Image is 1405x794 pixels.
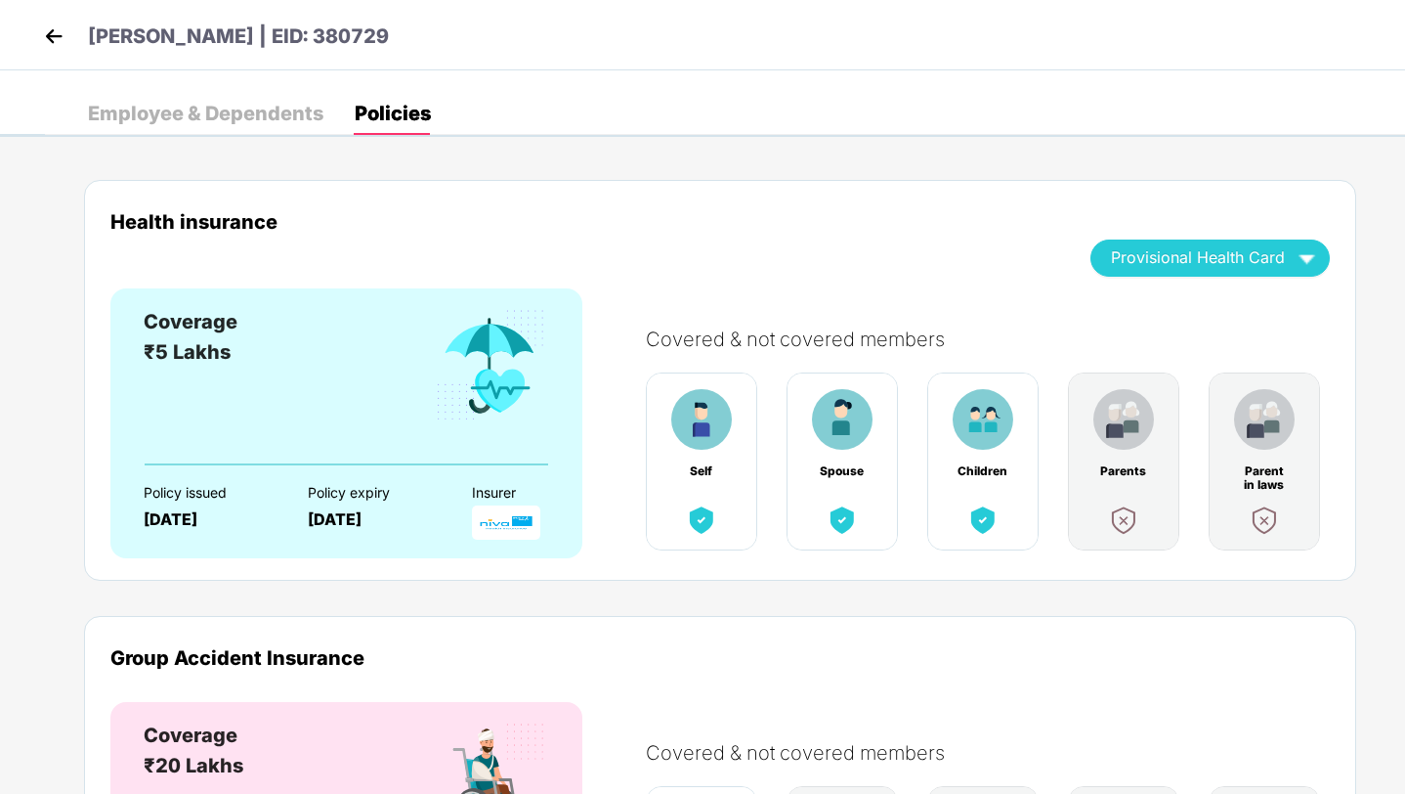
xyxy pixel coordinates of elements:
[812,389,873,450] img: benefitCardImg
[110,646,1330,669] div: Group Accident Insurance
[1290,241,1324,275] img: wAAAAASUVORK5CYII=
[144,340,231,364] span: ₹5 Lakhs
[1093,389,1154,450] img: benefitCardImg
[825,503,860,538] img: benefitCardImg
[433,307,548,424] img: benefitCardImg
[88,104,323,123] div: Employee & Dependents
[110,210,1061,233] div: Health insurance
[671,389,732,450] img: benefitCardImg
[646,328,1349,351] div: Covered & not covered members
[1090,240,1330,277] button: Provisional Health Card
[965,503,1001,538] img: benefitCardImg
[472,485,602,501] div: Insurer
[308,485,438,501] div: Policy expiry
[1106,503,1141,538] img: benefitCardImg
[144,754,243,777] span: ₹20 Lakhs
[308,510,438,529] div: [DATE]
[144,307,237,337] div: Coverage
[1111,252,1285,263] span: Provisional Health Card
[1234,389,1295,450] img: benefitCardImg
[88,22,389,52] p: [PERSON_NAME] | EID: 380729
[1098,464,1149,478] div: Parents
[1247,503,1282,538] img: benefitCardImg
[39,22,68,51] img: back
[646,741,1349,765] div: Covered & not covered members
[684,503,719,538] img: benefitCardImg
[676,464,727,478] div: Self
[1239,464,1290,478] div: Parent in laws
[144,721,243,751] div: Coverage
[953,389,1013,450] img: benefitCardImg
[817,464,868,478] div: Spouse
[144,485,274,501] div: Policy issued
[355,104,431,123] div: Policies
[472,506,540,540] img: InsurerLogo
[958,464,1008,478] div: Children
[144,510,274,529] div: [DATE]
